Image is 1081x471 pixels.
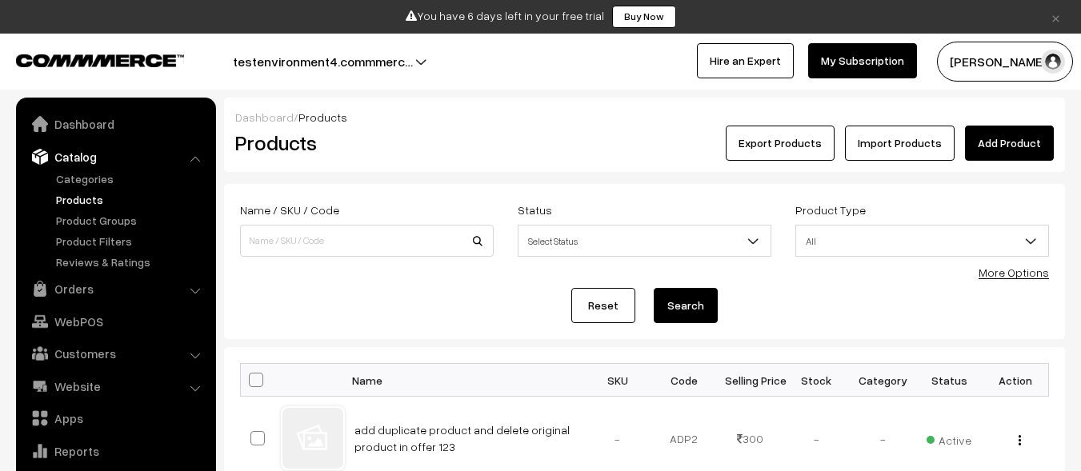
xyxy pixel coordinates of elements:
th: Name [345,364,585,397]
a: Catalog [20,142,210,171]
button: [PERSON_NAME] [937,42,1073,82]
img: COMMMERCE [16,54,184,66]
span: All [796,227,1048,255]
label: Status [518,202,552,218]
a: Customers [20,339,210,368]
th: Code [651,364,717,397]
img: Menu [1019,435,1021,445]
label: Name / SKU / Code [240,202,339,218]
a: COMMMERCE [16,50,156,69]
span: Active [927,428,971,449]
button: Search [654,288,718,323]
a: WebPOS [20,307,210,336]
span: Select Status [518,225,771,257]
a: Add Product [965,126,1054,161]
a: Website [20,372,210,401]
div: You have 6 days left in your free trial [6,6,1075,28]
input: Name / SKU / Code [240,225,494,257]
a: Reports [20,437,210,465]
a: × [1045,7,1067,26]
th: Action [983,364,1049,397]
th: Stock [783,364,850,397]
a: Products [52,191,210,208]
a: Import Products [845,126,955,161]
a: Orders [20,274,210,303]
a: Categories [52,170,210,187]
h2: Products [235,130,492,155]
label: Product Type [795,202,866,218]
a: Dashboard [235,110,294,124]
a: More Options [979,265,1049,279]
span: All [795,225,1049,257]
a: add duplicate product and delete original product in offer 123 [354,423,570,453]
a: Reviews & Ratings [52,253,210,270]
a: Product Filters [52,233,210,249]
a: Reset [571,288,635,323]
a: Hire an Expert [697,43,794,78]
a: Product Groups [52,212,210,229]
a: Buy Now [612,6,676,28]
span: Products [298,110,347,124]
a: Apps [20,404,210,433]
th: SKU [585,364,651,397]
a: Dashboard [20,110,210,138]
button: Export Products [726,126,835,161]
th: Status [916,364,983,397]
th: Selling Price [717,364,783,397]
img: user [1041,50,1065,74]
a: My Subscription [808,43,917,78]
span: Select Status [518,227,771,255]
button: testenvironment4.commmerc… [177,42,469,82]
th: Category [850,364,916,397]
div: / [235,109,1054,126]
